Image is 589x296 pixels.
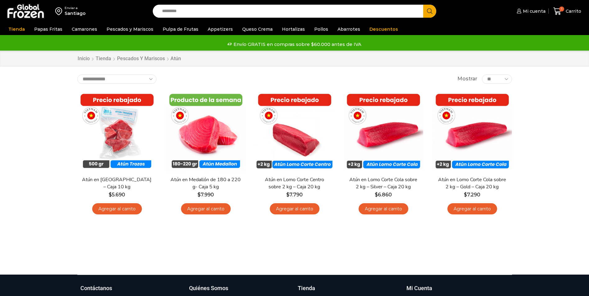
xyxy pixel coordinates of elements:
a: Tienda [95,55,111,62]
h1: Atún [170,56,181,61]
span: 1 [559,7,564,11]
a: Atún en Lomo Corte Cola sobre 2 kg – Silver – Caja 20 kg [347,176,419,191]
div: Santiago [65,10,86,16]
bdi: 6.860 [375,192,392,198]
bdi: 7.790 [286,192,303,198]
a: Atún en Lomo Corte Centro sobre 2 kg – Caja 20 kg [259,176,330,191]
a: Agregar al carrito: “Atún en Lomo Corte Centro sobre 2 kg - Caja 20 kg” [270,203,319,215]
span: Carrito [564,8,581,14]
a: Atún en Lomo Corte Cola sobre 2 kg – Gold – Caja 20 kg [436,176,508,191]
a: Queso Crema [239,23,276,35]
a: Pescados y Mariscos [117,55,165,62]
a: Atún en [GEOGRAPHIC_DATA] – Caja 10 kg [81,176,152,191]
a: Hortalizas [279,23,308,35]
bdi: 7.290 [464,192,480,198]
h3: Quiénes Somos [189,284,228,292]
span: $ [109,192,112,198]
bdi: 7.990 [197,192,214,198]
h3: Contáctanos [80,284,112,292]
span: $ [375,192,378,198]
span: Mi cuenta [521,8,546,14]
div: Enviar a [65,6,86,10]
a: Agregar al carrito: “Atún en Lomo Corte Cola sobre 2 kg - Gold – Caja 20 kg” [447,203,497,215]
h3: Tienda [298,284,315,292]
span: $ [464,192,467,198]
img: address-field-icon.svg [55,6,65,16]
a: Pulpa de Frutas [160,23,202,35]
a: Descuentos [366,23,401,35]
select: Pedido de la tienda [77,74,156,84]
a: Agregar al carrito: “Atún en Trozos - Caja 10 kg” [92,203,142,215]
a: Mi cuenta [515,5,546,17]
a: Agregar al carrito: “Atún en Medallón de 180 a 220 g- Caja 5 kg” [181,203,231,215]
nav: Breadcrumb [77,55,181,62]
h3: Mi Cuenta [406,284,432,292]
a: Camarones [69,23,100,35]
span: Mostrar [457,75,477,83]
a: Appetizers [205,23,236,35]
span: $ [197,192,201,198]
a: Pescados y Mariscos [103,23,156,35]
a: Tienda [5,23,28,35]
a: Agregar al carrito: “Atún en Lomo Corte Cola sobre 2 kg - Silver - Caja 20 kg” [359,203,408,215]
a: Pollos [311,23,331,35]
a: Papas Fritas [31,23,66,35]
a: Inicio [77,55,90,62]
a: 1 Carrito [552,4,583,19]
a: Atún en Medallón de 180 a 220 g- Caja 5 kg [170,176,241,191]
a: Abarrotes [334,23,363,35]
button: Search button [423,5,436,18]
bdi: 5.690 [109,192,125,198]
span: $ [286,192,289,198]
